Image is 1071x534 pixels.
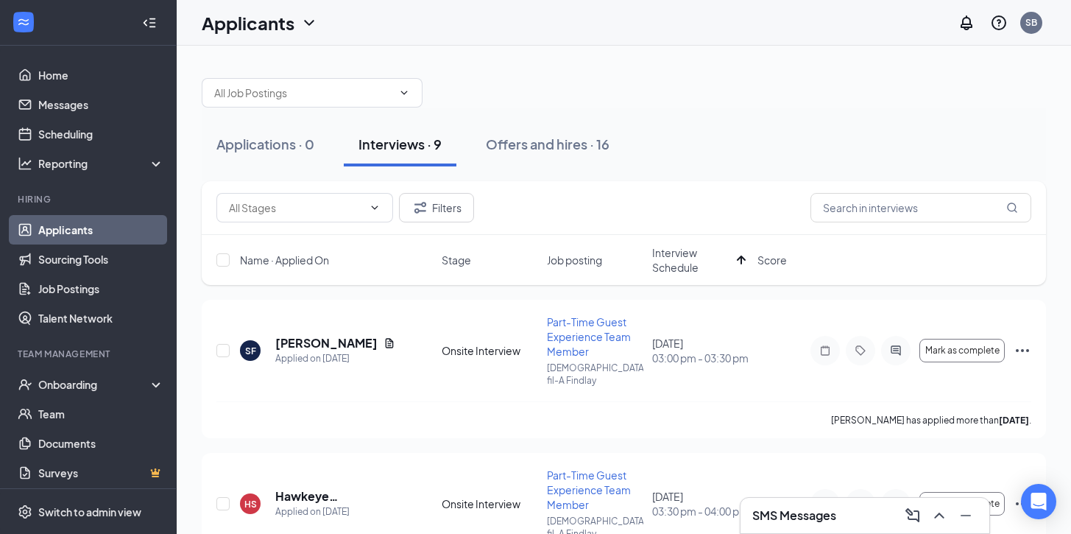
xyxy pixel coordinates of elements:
[1006,202,1018,214] svg: MagnifyingGlass
[1014,495,1031,513] svg: Ellipses
[38,377,152,392] div: Onboarding
[18,377,32,392] svg: UserCheck
[398,87,410,99] svg: ChevronDown
[652,336,749,365] div: [DATE]
[1025,16,1037,29] div: SB
[369,202,381,214] svg: ChevronDown
[486,135,609,153] div: Offers and hires · 16
[652,245,731,275] span: Interview Schedule
[216,135,314,153] div: Applications · 0
[240,253,329,267] span: Name · Applied On
[38,458,164,488] a: SurveysCrown
[442,496,538,511] div: Onsite Interview
[300,14,318,32] svg: ChevronDown
[358,135,442,153] div: Interviews · 9
[38,156,165,171] div: Reporting
[919,339,1005,362] button: Mark as complete
[904,507,922,524] svg: ComposeMessage
[930,507,948,524] svg: ChevronUp
[275,505,402,519] div: Applied on [DATE]
[1014,342,1031,359] svg: Ellipses
[38,215,164,245] a: Applicants
[852,345,869,356] svg: Tag
[990,14,1008,32] svg: QuestionInfo
[442,343,538,358] div: Onsite Interview
[547,362,643,387] p: [DEMOGRAPHIC_DATA]-fil-A Findlay
[38,399,164,429] a: Team
[652,351,749,365] span: 03:00 pm - 03:30 pm
[38,90,164,119] a: Messages
[958,14,975,32] svg: Notifications
[18,348,161,360] div: Team Management
[547,468,631,511] span: Part-Time Guest Experience Team Member
[757,253,787,267] span: Score
[18,156,32,171] svg: Analysis
[547,253,602,267] span: Job posting
[652,489,749,519] div: [DATE]
[925,345,1000,356] span: Mark as complete
[275,335,378,351] h5: [PERSON_NAME]
[245,345,256,357] div: SF
[16,15,31,29] svg: WorkstreamLogo
[18,193,161,205] div: Hiring
[954,504,978,527] button: Minimize
[38,119,164,149] a: Scheduling
[229,200,363,216] input: All Stages
[275,488,402,505] h5: Hawkeye [PERSON_NAME]
[999,415,1029,426] b: [DATE]
[38,505,141,519] div: Switch to admin view
[38,303,164,333] a: Talent Network
[887,345,905,356] svg: ActiveChat
[399,193,474,222] button: Filter Filters
[18,505,32,519] svg: Settings
[442,253,471,267] span: Stage
[732,251,750,269] svg: ArrowUp
[1021,484,1056,519] div: Open Intercom Messenger
[831,414,1031,426] p: [PERSON_NAME] has applied more than .
[202,10,294,35] h1: Applicants
[142,15,157,30] svg: Collapse
[810,193,1031,222] input: Search in interviews
[38,274,164,303] a: Job Postings
[927,504,951,527] button: ChevronUp
[816,345,834,356] svg: Note
[752,507,836,524] h3: SMS Messages
[244,498,257,510] div: HS
[411,199,429,217] svg: Filter
[275,351,395,366] div: Applied on [DATE]
[38,60,164,90] a: Home
[214,85,392,101] input: All Job Postings
[901,504,925,527] button: ComposeMessage
[652,504,749,519] span: 03:30 pm - 04:00 pm
[919,492,1005,516] button: Mark as complete
[383,337,395,349] svg: Document
[547,315,631,358] span: Part-Time Guest Experience Team Member
[957,507,975,524] svg: Minimize
[38,245,164,274] a: Sourcing Tools
[38,429,164,458] a: Documents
